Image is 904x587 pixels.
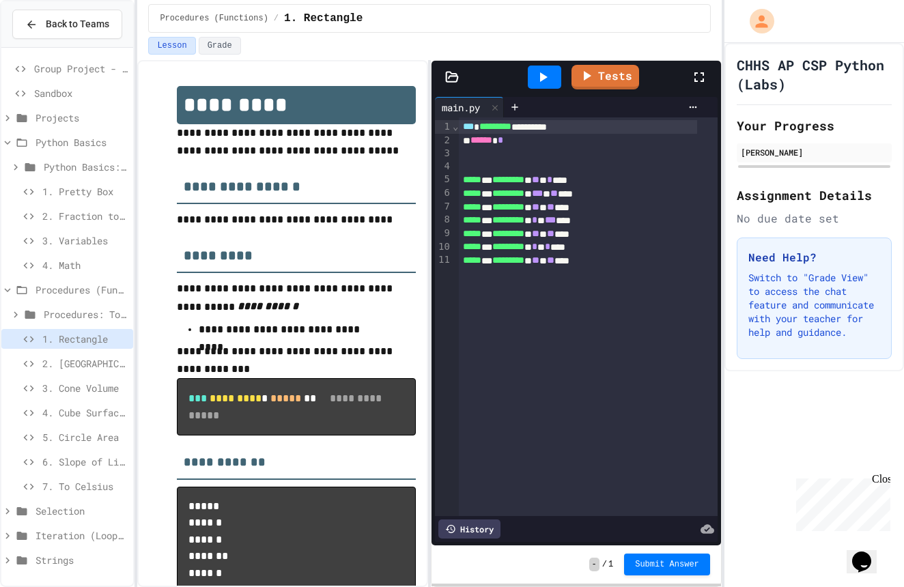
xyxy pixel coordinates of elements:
[44,160,128,174] span: Python Basics: To Reviews
[42,184,128,199] span: 1. Pretty Box
[42,405,128,420] span: 4. Cube Surface Area
[36,283,128,297] span: Procedures (Functions)
[5,5,94,87] div: Chat with us now!Close
[42,356,128,371] span: 2. [GEOGRAPHIC_DATA]
[36,553,128,567] span: Strings
[42,233,128,248] span: 3. Variables
[435,134,452,147] div: 2
[42,479,128,493] span: 7. To Celsius
[34,61,128,76] span: Group Project - Mad Libs
[438,519,500,539] div: History
[435,200,452,214] div: 7
[791,473,890,531] iframe: chat widget
[737,210,892,227] div: No due date set
[42,209,128,223] span: 2. Fraction to Decimal
[741,146,888,158] div: [PERSON_NAME]
[199,37,241,55] button: Grade
[452,121,459,132] span: Fold line
[435,186,452,200] div: 6
[42,258,128,272] span: 4. Math
[737,186,892,205] h2: Assignment Details
[160,13,268,24] span: Procedures (Functions)
[34,86,128,100] span: Sandbox
[435,240,452,254] div: 10
[737,55,892,94] h1: CHHS AP CSP Python (Labs)
[36,111,128,125] span: Projects
[284,10,363,27] span: 1. Rectangle
[602,559,607,570] span: /
[12,10,122,39] button: Back to Teams
[435,160,452,173] div: 4
[735,5,778,37] div: My Account
[435,97,504,117] div: main.py
[435,227,452,240] div: 9
[46,17,109,31] span: Back to Teams
[148,37,195,55] button: Lesson
[42,455,128,469] span: 6. Slope of Line
[737,116,892,135] h2: Your Progress
[748,249,880,266] h3: Need Help?
[435,120,452,134] div: 1
[435,213,452,227] div: 8
[435,253,452,267] div: 11
[624,554,710,575] button: Submit Answer
[847,532,890,573] iframe: chat widget
[435,173,452,186] div: 5
[36,135,128,149] span: Python Basics
[36,504,128,518] span: Selection
[42,430,128,444] span: 5. Circle Area
[42,332,128,346] span: 1. Rectangle
[635,559,699,570] span: Submit Answer
[608,559,613,570] span: 1
[44,307,128,321] span: Procedures: To Reviews
[571,65,639,89] a: Tests
[36,528,128,543] span: Iteration (Loops)
[435,147,452,160] div: 3
[274,13,279,24] span: /
[589,558,599,571] span: -
[748,271,880,339] p: Switch to "Grade View" to access the chat feature and communicate with your teacher for help and ...
[42,381,128,395] span: 3. Cone Volume
[435,100,487,115] div: main.py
